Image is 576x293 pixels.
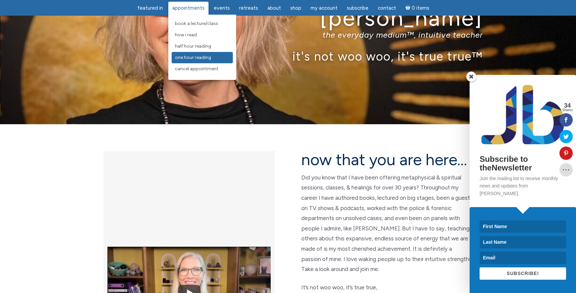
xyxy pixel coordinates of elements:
[401,1,433,15] a: Cart0 items
[267,5,281,11] span: About
[172,63,233,75] a: Cancel Appointment
[172,18,233,29] a: Book a Lecture/Class
[172,5,205,11] span: Appointments
[239,5,258,11] span: Retreats
[343,2,372,15] a: Subscribe
[378,5,396,11] span: Contact
[301,151,473,168] h2: now that you are here…
[172,41,233,52] a: Half Hour Reading
[301,172,473,274] p: Did you know that I have been offering metaphysical & spiritual sessions, classes, & healings for...
[480,236,566,248] input: Last Name
[137,5,163,11] span: featured in
[405,5,412,11] i: Cart
[412,6,429,11] span: 0 items
[133,2,167,15] a: featured in
[480,175,566,197] p: Join the mailing list to receive monthly news and updates from [PERSON_NAME].
[480,252,566,264] input: Email
[94,49,483,63] p: it's not woo woo, it's true true™
[175,66,218,72] span: Cancel Appointment
[175,55,211,60] span: One Hour Reading
[94,30,483,40] p: the everyday medium™, intuitive teacher
[347,5,368,11] span: Subscribe
[214,5,230,11] span: Events
[286,2,305,15] a: Shop
[374,2,400,15] a: Contact
[311,5,338,11] span: My Account
[562,109,573,112] span: Shares
[175,32,197,38] span: How I Read
[480,267,566,280] button: SUBSCRIBE!
[480,220,566,233] input: First Name
[172,29,233,41] a: How I Read
[290,5,301,11] span: Shop
[235,2,262,15] a: Retreats
[480,155,566,172] h2: Subscribe to theNewsletter
[301,282,473,293] p: It’s not woo woo, it’s true true,
[506,271,539,276] span: SUBSCRIBE!
[263,2,285,15] a: About
[210,2,234,15] a: Events
[175,21,218,26] span: Book a Lecture/Class
[562,103,573,109] span: 34
[175,43,211,49] span: Half Hour Reading
[172,52,233,63] a: One Hour Reading
[307,2,342,15] a: My Account
[94,5,483,30] h1: [PERSON_NAME]
[168,2,209,15] a: Appointments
